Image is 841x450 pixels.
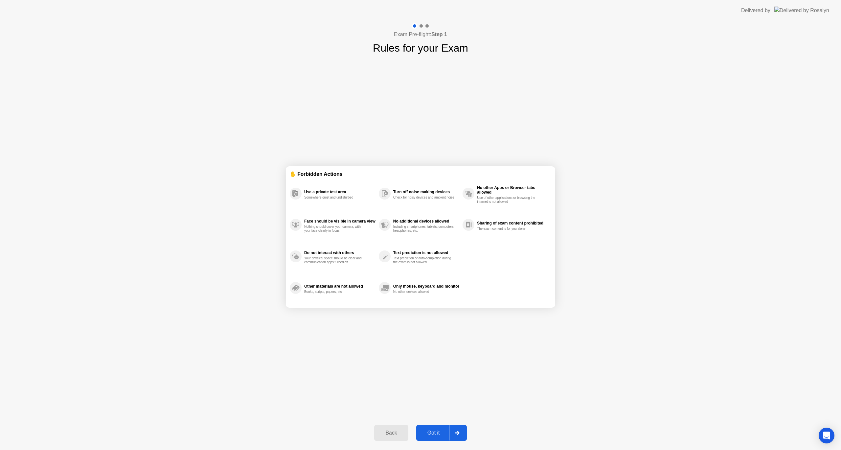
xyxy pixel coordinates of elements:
div: Including smartphones, tablets, computers, headphones, etc. [393,225,455,233]
div: Only mouse, keyboard and monitor [393,284,459,289]
h4: Exam Pre-flight: [394,31,447,38]
div: Use of other applications or browsing the internet is not allowed [477,196,539,204]
div: Use a private test area [304,190,375,194]
button: Back [374,425,408,441]
div: Somewhere quiet and undisturbed [304,196,366,200]
div: Nothing should cover your camera, with your face clearly in focus [304,225,366,233]
div: Turn off noise-making devices [393,190,459,194]
div: Your physical space should be clear and communication apps turned off [304,256,366,264]
div: Text prediction or auto-completion during the exam is not allowed [393,256,455,264]
div: Back [376,430,406,436]
b: Step 1 [431,32,447,37]
div: No additional devices allowed [393,219,459,224]
h1: Rules for your Exam [373,40,468,56]
div: Books, scripts, papers, etc [304,290,366,294]
div: No other devices allowed [393,290,455,294]
div: Other materials are not allowed [304,284,375,289]
img: Delivered by Rosalyn [774,7,829,14]
div: No other Apps or Browser tabs allowed [477,185,548,195]
div: Open Intercom Messenger [819,428,834,443]
div: Delivered by [741,7,770,14]
div: Do not interact with others [304,250,375,255]
div: Text prediction is not allowed [393,250,459,255]
button: Got it [416,425,467,441]
div: Sharing of exam content prohibited [477,221,548,225]
div: Face should be visible in camera view [304,219,375,224]
div: Check for noisy devices and ambient noise [393,196,455,200]
div: The exam content is for you alone [477,227,539,231]
div: Got it [418,430,449,436]
div: ✋ Forbidden Actions [290,170,551,178]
